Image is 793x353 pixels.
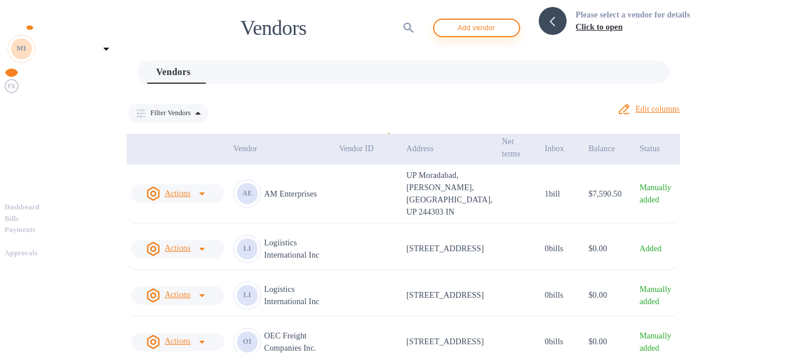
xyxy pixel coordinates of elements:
p: $0.00 [589,289,630,301]
span: Add vendor [444,21,510,35]
b: Dashboard [5,203,39,211]
span: Vendor ID [339,142,389,155]
img: Logo [19,19,67,33]
p: Manually added [640,283,675,308]
p: Filter Vendors [146,108,191,118]
u: Actions [165,244,191,252]
p: [STREET_ADDRESS] [406,243,493,255]
u: Edit columns [636,105,680,113]
p: Net terms [502,136,521,160]
p: Status [640,142,660,155]
p: [STREET_ADDRESS] [406,289,493,301]
p: 0 bills [545,289,579,301]
p: AM Enterprises [264,188,330,200]
img: Foreign exchange [5,79,19,93]
u: Actions [165,189,191,198]
p: Vendor [233,142,257,155]
b: LI [243,244,251,252]
p: Manually added [640,181,675,206]
div: Unpin categories [5,5,116,19]
b: Approvals [5,249,38,257]
p: Address [406,142,434,155]
span: Balance [589,142,630,155]
u: Actions [165,337,191,345]
p: Pay [5,190,116,202]
span: Net terms [502,136,536,160]
p: Balance [589,142,615,155]
p: $7,590.50 [589,188,630,200]
p: [STREET_ADDRESS] [406,336,493,348]
p: Logiistics International Inc [264,237,330,261]
p: 0 bills [545,336,579,348]
b: Please select a vendor for details [576,10,690,19]
b: AE [242,189,252,197]
p: Logistics International Inc [264,283,330,308]
b: LI [243,291,251,299]
iframe: Chat Widget [735,297,793,353]
b: MI [17,44,27,52]
u: Actions [165,290,191,299]
b: Click to open [576,23,623,31]
h1: Vendors [240,16,390,40]
b: OI [243,337,252,345]
span: Inbox [545,142,579,155]
p: $0.00 [589,243,630,255]
b: Bills [5,215,19,223]
b: Vendors [5,237,31,245]
button: Add vendor [433,19,520,37]
p: Added [640,243,675,255]
p: UP Moradabad, [PERSON_NAME], [GEOGRAPHIC_DATA], UP 244303 IN [406,169,493,218]
p: Inbox [545,142,564,155]
span: Vendors [156,64,191,80]
b: Payments [5,226,35,234]
p: Mela Artisans, INC [38,45,96,53]
p: $0.00 [589,336,630,348]
span: Vendor [233,142,272,155]
span: Address [406,142,449,155]
p: 0 bills [545,243,579,255]
p: 1 bill [545,188,579,200]
p: Vendor ID [339,142,374,155]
